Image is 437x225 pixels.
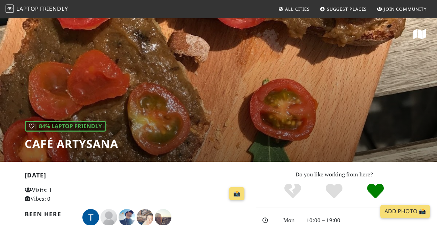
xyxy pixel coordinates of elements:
div: 10:00 – 19:00 [302,216,417,225]
p: Visits: 1 Vibes: 0 [25,186,94,203]
span: Laptop [16,5,39,12]
span: Suggest Places [327,6,367,12]
h2: Been here [25,210,74,218]
span: Aleksandra Muric [155,213,171,220]
div: | 84% Laptop Friendly [25,121,106,132]
div: Definitely! [355,183,396,200]
p: Do you like working from here? [256,170,413,179]
img: LaptopFriendly [6,5,14,13]
a: Add Photo 📸 [380,205,430,218]
h1: Café ArtySana [25,137,118,150]
span: Marta [137,213,155,220]
h2: [DATE] [25,172,248,182]
span: All Cities [285,6,310,12]
a: Suggest Places [317,3,370,15]
span: Tam Sp [82,213,100,220]
div: Mon [279,216,302,225]
span: Friendly [40,5,68,12]
div: No [272,183,314,200]
a: 📸 [229,187,244,200]
span: cokesiete [119,213,137,220]
span: aaron [100,213,119,220]
a: All Cities [275,3,313,15]
a: Join Community [374,3,429,15]
span: Join Community [384,6,427,12]
a: LaptopFriendly LaptopFriendly [6,3,68,15]
div: Yes [314,183,355,200]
